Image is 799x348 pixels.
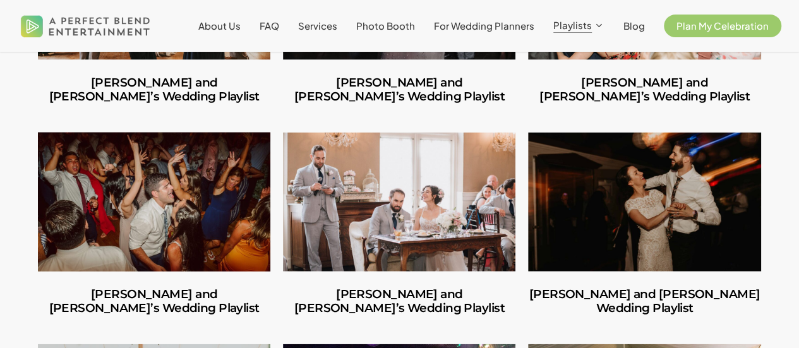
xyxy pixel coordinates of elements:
[664,21,781,31] a: Plan My Celebration
[553,19,592,31] span: Playlists
[434,20,534,32] span: For Wedding Planners
[38,272,270,332] a: Caitlin and Julio’s Wedding Playlist
[38,60,270,120] a: Stephen and Samantha’s Wedding Playlist
[553,20,604,32] a: Playlists
[260,20,279,32] span: FAQ
[283,60,515,120] a: Nicole and Tim’s Wedding Playlist
[18,5,153,47] img: A Perfect Blend Entertainment
[434,21,534,31] a: For Wedding Planners
[356,20,415,32] span: Photo Booth
[623,21,645,31] a: Blog
[38,133,270,272] a: Caitlin and Julio’s Wedding Playlist
[623,20,645,32] span: Blog
[260,21,279,31] a: FAQ
[283,272,515,332] a: Anthony and Emily’s Wedding Playlist
[298,21,337,31] a: Services
[676,20,769,32] span: Plan My Celebration
[528,272,760,332] a: Catherine and Tyler’s Wedding Playlist
[528,133,760,272] a: Catherine and Tyler’s Wedding Playlist
[528,60,760,120] a: Ian and Amy’s Wedding Playlist
[356,21,415,31] a: Photo Booth
[298,20,337,32] span: Services
[283,133,515,272] a: Anthony and Emily’s Wedding Playlist
[198,20,241,32] span: About Us
[198,21,241,31] a: About Us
